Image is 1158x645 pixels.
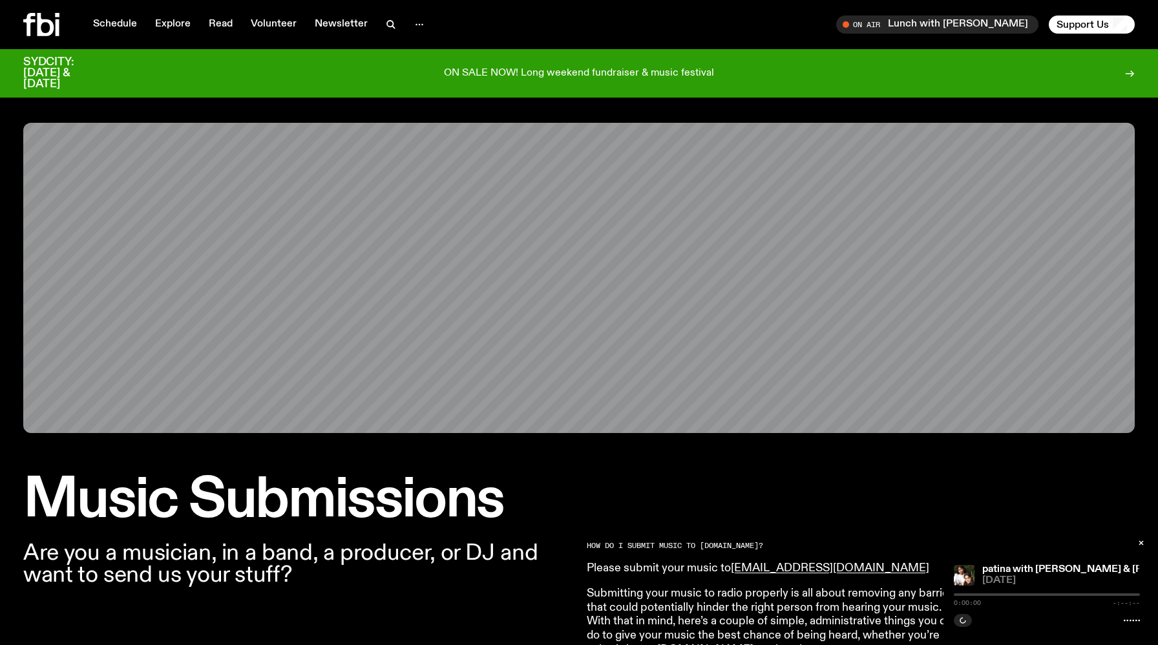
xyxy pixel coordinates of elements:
span: Support Us [1057,19,1109,30]
a: Volunteer [243,16,304,34]
span: -:--:-- [1113,600,1140,606]
p: ON SALE NOW! Long weekend fundraiser & music festival [444,68,714,79]
a: Schedule [85,16,145,34]
a: Newsletter [307,16,375,34]
p: Please submit your music to [587,562,959,576]
span: [DATE] [982,576,1140,586]
span: 0:00:00 [954,600,981,606]
a: [EMAIL_ADDRESS][DOMAIN_NAME] [731,562,929,574]
h1: Music Submissions [23,474,1135,527]
button: Support Us [1049,16,1135,34]
p: Are you a musician, in a band, a producer, or DJ and want to send us your stuff? [23,542,571,586]
a: Explore [147,16,198,34]
h2: HOW DO I SUBMIT MUSIC TO [DOMAIN_NAME]? [587,542,959,549]
a: Read [201,16,240,34]
h3: SYDCITY: [DATE] & [DATE] [23,57,106,90]
button: On AirLunch with [PERSON_NAME] [836,16,1038,34]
